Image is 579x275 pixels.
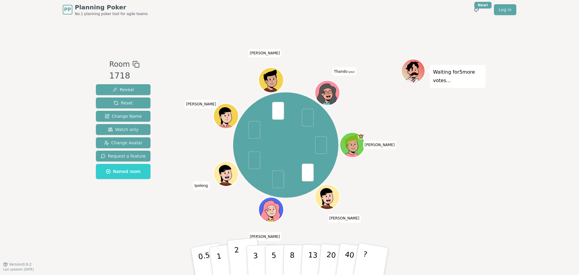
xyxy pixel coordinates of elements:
span: Room [109,59,130,70]
span: Change Avatar [104,140,143,146]
span: Click to change your name [363,141,396,149]
span: Reveal [112,87,134,93]
div: 1718 [109,70,139,82]
span: Click to change your name [332,67,356,76]
button: Request a feature [96,151,150,161]
span: Myles is the host [358,133,364,139]
p: Waiting for 5 more votes... [433,68,482,85]
span: Click to change your name [248,49,281,58]
button: Click to change your avatar [315,81,339,105]
span: Click to change your name [193,181,209,190]
span: Request a feature [101,153,146,159]
div: New! [474,2,492,8]
button: Version0.9.2 [3,262,32,267]
button: Reveal [96,84,150,95]
button: Reset [96,98,150,108]
button: New! [471,4,482,15]
a: Log in [494,4,516,15]
button: Change Avatar [96,137,150,148]
span: Version 0.9.2 [9,262,32,267]
span: Planning Poker [75,3,148,11]
a: PPPlanning PokerNo.1 planning poker tool for agile teams [63,3,148,16]
span: (you) [347,71,355,73]
button: Change Name [96,111,150,122]
span: Named room [106,168,141,174]
span: Click to change your name [248,232,281,241]
button: Named room [96,164,150,179]
span: Reset [114,100,133,106]
span: Change Name [105,113,142,119]
span: Last updated: [DATE] [3,268,34,271]
span: Click to change your name [328,214,361,223]
span: No.1 planning poker tool for agile teams [75,11,148,16]
span: Click to change your name [185,100,218,108]
button: Watch only [96,124,150,135]
span: PP [64,6,71,13]
span: Watch only [108,126,139,133]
